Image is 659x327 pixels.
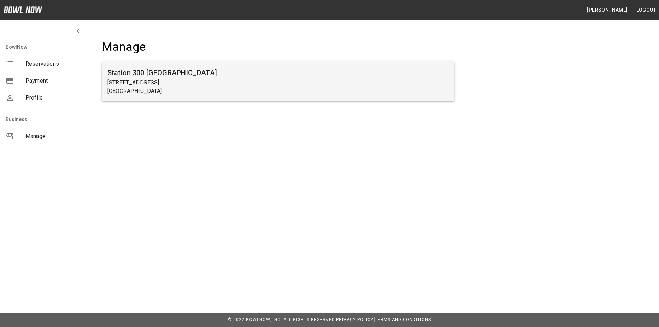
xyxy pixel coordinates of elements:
[4,6,42,13] img: logo
[336,317,373,322] a: Privacy Policy
[107,87,449,95] p: [GEOGRAPHIC_DATA]
[25,94,79,102] span: Profile
[102,40,454,54] h4: Manage
[107,67,449,78] h6: Station 300 [GEOGRAPHIC_DATA]
[375,317,431,322] a: Terms and Conditions
[228,317,336,322] span: © 2022 BowlNow, Inc. All Rights Reserved.
[25,60,79,68] span: Reservations
[584,4,630,17] button: [PERSON_NAME]
[634,4,659,17] button: Logout
[107,78,449,87] p: [STREET_ADDRESS]
[25,132,79,141] span: Manage
[25,77,79,85] span: Payment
